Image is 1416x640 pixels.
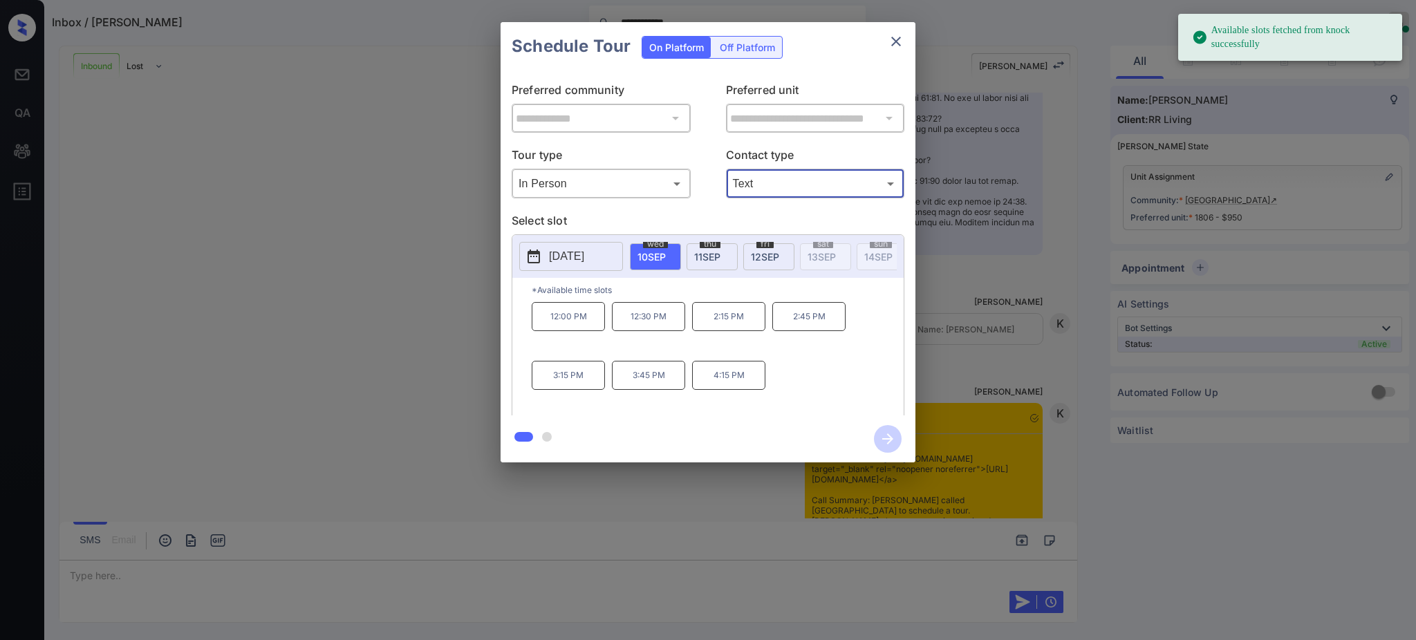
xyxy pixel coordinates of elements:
[694,251,720,263] span: 11 SEP
[726,82,905,104] p: Preferred unit
[515,172,687,195] div: In Person
[532,278,904,302] p: *Available time slots
[512,212,904,234] p: Select slot
[772,302,846,331] p: 2:45 PM
[643,240,668,248] span: wed
[700,240,720,248] span: thu
[612,302,685,331] p: 12:30 PM
[512,82,691,104] p: Preferred community
[532,302,605,331] p: 12:00 PM
[612,361,685,390] p: 3:45 PM
[756,240,774,248] span: fri
[743,243,794,270] div: date-select
[726,147,905,169] p: Contact type
[729,172,902,195] div: Text
[512,147,691,169] p: Tour type
[549,248,584,265] p: [DATE]
[519,242,623,271] button: [DATE]
[751,251,779,263] span: 12 SEP
[713,37,782,58] div: Off Platform
[866,421,910,457] button: btn-next
[687,243,738,270] div: date-select
[882,28,910,55] button: close
[501,22,642,70] h2: Schedule Tour
[637,251,666,263] span: 10 SEP
[692,302,765,331] p: 2:15 PM
[692,361,765,390] p: 4:15 PM
[642,37,711,58] div: On Platform
[1192,18,1391,57] div: Available slots fetched from knock successfully
[532,361,605,390] p: 3:15 PM
[630,243,681,270] div: date-select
